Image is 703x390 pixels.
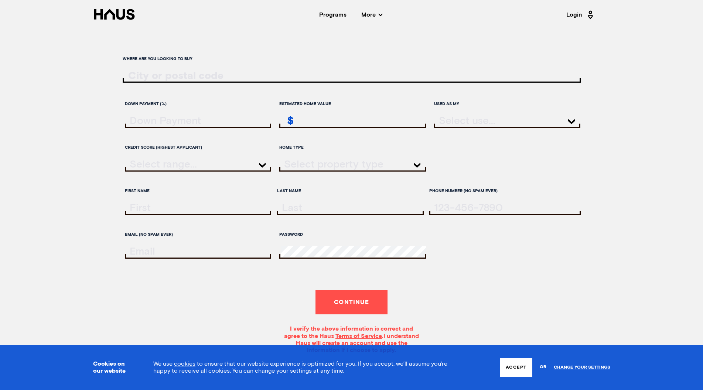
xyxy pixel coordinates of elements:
[434,97,581,110] label: Used as my
[127,203,272,213] input: firstName
[279,228,426,241] label: Password
[153,361,447,374] span: We use to ensure that our website experience is optimized for you. If you accept, we’ll assume yo...
[123,52,581,65] label: Where are you looking to buy
[431,203,580,213] input: tel
[281,246,426,257] input: password
[566,9,595,21] a: Login
[554,365,610,370] a: Change your settings
[174,361,195,367] a: cookies
[125,184,272,197] label: First Name
[127,246,272,257] input: email
[500,358,532,377] button: Accept
[279,141,426,154] label: Home Type
[284,326,419,353] span: I verify the above information is correct and agree to the Haus . I understand Haus will create a...
[361,12,382,18] span: More
[123,70,581,82] input: ratesLocationInput
[315,290,388,314] button: Continue
[279,97,426,110] label: Estimated home value
[127,115,272,126] input: downPayment
[281,115,294,128] div: $
[429,184,580,197] label: Phone Number (no spam ever)
[277,184,424,197] label: Last Name
[125,141,272,154] label: Credit score (highest applicant)
[125,97,272,110] label: Down Payment (%)
[335,333,382,339] a: Terms of Service
[319,12,347,18] a: Programs
[93,360,135,375] h3: Cookies on our website
[281,115,426,126] input: estimatedHomeValue
[279,203,424,213] input: lastName
[540,361,546,374] span: or
[125,228,272,241] label: Email (no spam ever)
